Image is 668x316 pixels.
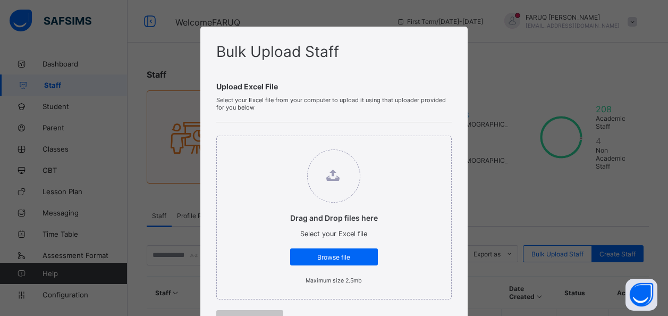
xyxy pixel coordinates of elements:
small: Maximum size 2.5mb [306,277,362,284]
p: Drag and Drop files here [290,213,378,222]
button: Open asap [625,279,657,311]
span: Browse file [298,253,370,261]
span: Upload Excel File [216,82,452,91]
span: Bulk Upload Staff [216,43,339,61]
span: Select your Excel file from your computer to upload it using that uploader provided for you below [216,96,452,111]
span: Select your Excel file [300,230,367,238]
